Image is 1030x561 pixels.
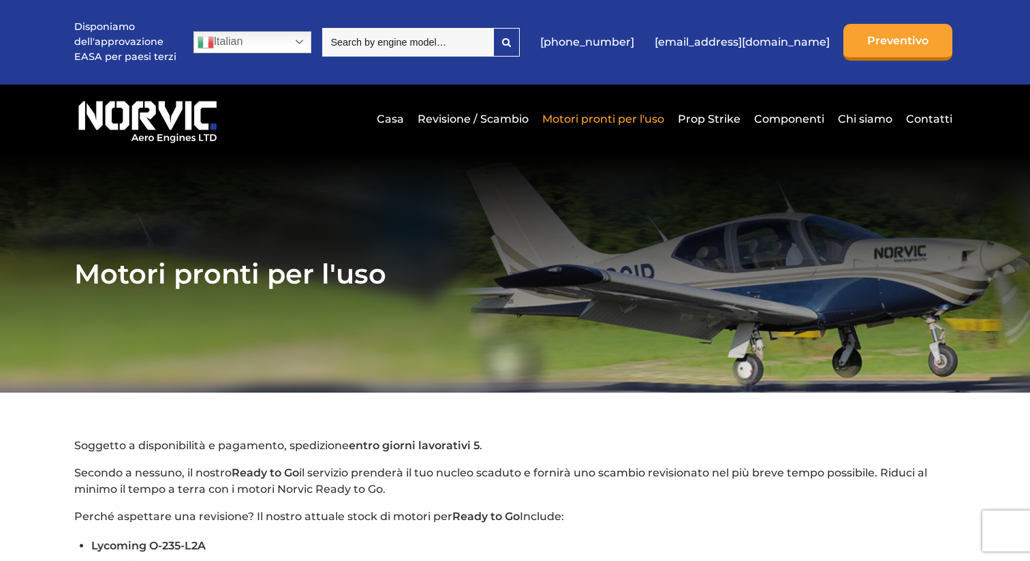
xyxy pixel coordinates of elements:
h1: Motori pronti per l'uso [74,257,956,290]
span: Lycoming O-235-L2A [91,539,206,552]
p: Secondo a nessuno, il nostro il servizio prenderà il tuo nucleo scaduto e fornirà uno scambio rev... [74,465,956,498]
img: Logo di Norvic Aero Engines [74,95,221,145]
strong: Ready to Go [452,510,520,523]
a: Prop Strike [674,102,744,136]
a: Preventivo [843,24,952,61]
img: it [198,34,214,50]
strong: entro giorni lavorativi 5 [349,439,480,452]
a: Motori pronti per l'uso [539,102,668,136]
p: Disponiamo dell'approvazione EASA per paesi terzi [74,20,176,64]
a: Componenti [751,102,828,136]
a: Contatti [903,102,952,136]
a: [PHONE_NUMBER] [533,25,641,59]
a: Italian [193,31,311,53]
a: [EMAIL_ADDRESS][DOMAIN_NAME] [648,25,837,59]
a: Chi siamo [834,102,896,136]
p: Soggetto a disponibilità e pagamento, spedizione . [74,438,956,454]
a: Casa [373,102,407,136]
a: Revisione / Scambio [414,102,532,136]
input: Search by engine model… [322,28,493,57]
p: Perché aspettare una revisione? Il nostro attuale stock di motori per Include: [74,509,956,525]
strong: Ready to Go [232,466,299,479]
